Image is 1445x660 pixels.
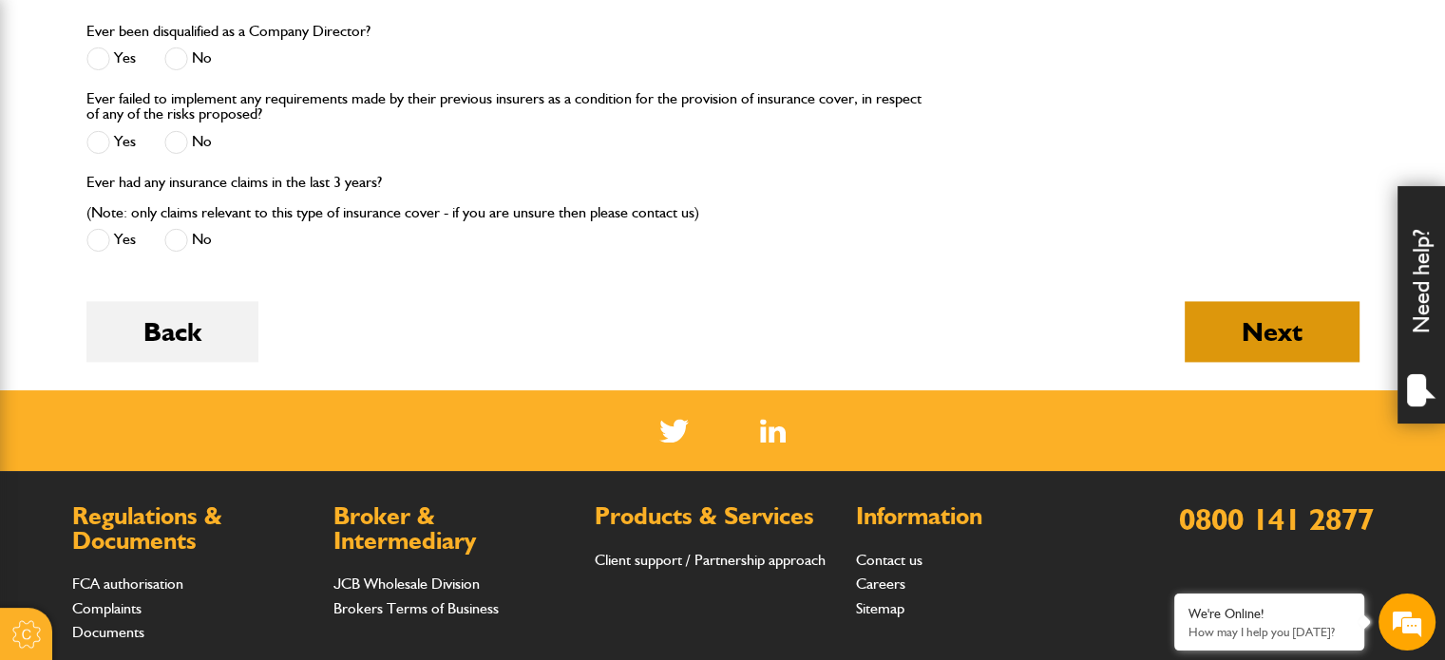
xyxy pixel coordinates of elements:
h2: Broker & Intermediary [333,504,576,553]
a: FCA authorisation [72,575,183,593]
button: Next [1185,301,1359,362]
a: Contact us [856,551,922,569]
a: LinkedIn [760,419,786,443]
h2: Regulations & Documents [72,504,314,553]
h2: Information [856,504,1098,529]
textarea: Type your message and hit 'Enter' [25,344,347,500]
div: Chat with us now [99,106,319,131]
label: No [164,47,212,70]
a: 0800 141 2877 [1179,500,1374,537]
input: Enter your email address [25,232,347,273]
img: Linked In [760,419,786,443]
a: JCB Wholesale Division [333,575,480,593]
label: Yes [86,130,136,154]
h2: Products & Services [595,504,837,529]
a: Documents [72,623,144,641]
div: We're Online! [1188,606,1350,622]
a: Complaints [72,599,142,617]
div: Need help? [1397,186,1445,424]
button: Back [86,301,258,362]
label: Ever been disqualified as a Company Director? [86,24,371,39]
p: How may I help you today? [1188,625,1350,639]
label: Yes [86,228,136,252]
input: Enter your last name [25,176,347,217]
div: Minimize live chat window [312,9,357,55]
em: Start Chat [258,517,345,542]
img: Twitter [659,419,689,443]
a: Client support / Partnership approach [595,551,826,569]
label: Ever had any insurance claims in the last 3 years? (Note: only claims relevant to this type of in... [86,175,699,220]
img: d_20077148190_company_1631870298795_20077148190 [32,105,80,132]
a: Brokers Terms of Business [333,599,499,617]
label: Ever failed to implement any requirements made by their previous insurers as a condition for the ... [86,91,925,122]
a: Careers [856,575,905,593]
label: No [164,228,212,252]
a: Sitemap [856,599,904,617]
input: Enter your phone number [25,288,347,330]
label: No [164,130,212,154]
label: Yes [86,47,136,70]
